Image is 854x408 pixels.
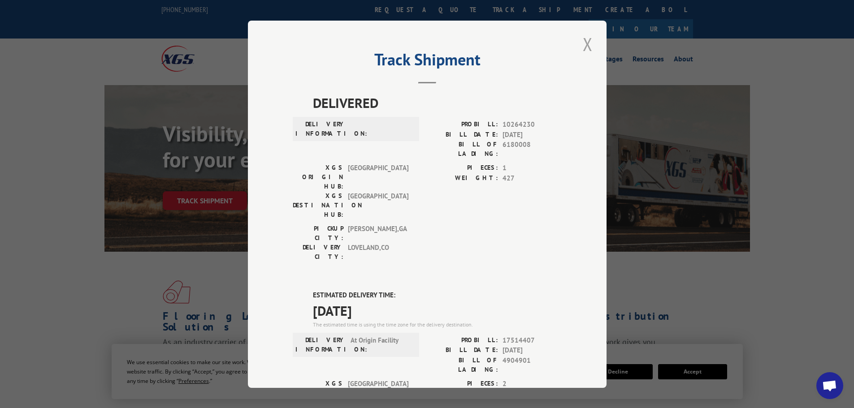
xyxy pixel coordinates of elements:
a: Open chat [816,372,843,399]
label: BILL DATE: [427,129,498,140]
span: [PERSON_NAME] , GA [348,224,408,243]
label: WEIGHT: [427,173,498,183]
span: 10264230 [503,120,562,130]
label: PROBILL: [427,120,498,130]
label: PIECES: [427,163,498,173]
div: The estimated time is using the time zone for the delivery destination. [313,320,562,328]
label: BILL DATE: [427,345,498,356]
span: 6180008 [503,140,562,159]
label: DELIVERY INFORMATION: [295,120,346,138]
span: LOVELAND , CO [348,243,408,262]
span: [DATE] [503,129,562,140]
span: 2 [503,378,562,389]
span: 4904901 [503,355,562,374]
label: PIECES: [427,378,498,389]
label: XGS DESTINATION HUB: [293,191,343,219]
span: 427 [503,173,562,183]
label: BILL OF LADING: [427,140,498,159]
span: [GEOGRAPHIC_DATA] [348,163,408,191]
span: [DATE] [313,300,562,320]
button: Close modal [580,32,595,56]
span: At Origin Facility [351,335,411,354]
span: [GEOGRAPHIC_DATA] [348,191,408,219]
span: DELIVERED [313,93,562,113]
label: DELIVERY CITY: [293,243,343,262]
label: PROBILL: [427,335,498,345]
label: XGS ORIGIN HUB: [293,378,343,407]
span: 17514407 [503,335,562,345]
h2: Track Shipment [293,53,562,70]
span: [DATE] [503,345,562,356]
label: PICKUP CITY: [293,224,343,243]
label: DELIVERY INFORMATION: [295,335,346,354]
span: 1 [503,163,562,173]
label: ESTIMATED DELIVERY TIME: [313,290,562,301]
label: XGS ORIGIN HUB: [293,163,343,191]
span: [GEOGRAPHIC_DATA] [348,378,408,407]
label: BILL OF LADING: [427,355,498,374]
